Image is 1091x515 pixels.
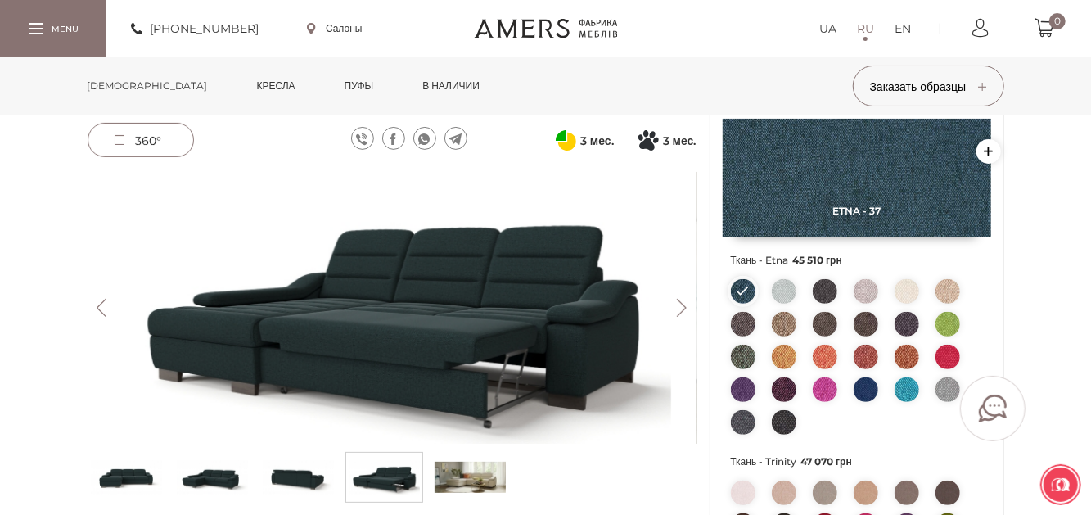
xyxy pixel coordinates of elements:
[580,131,614,151] span: 3 мес.
[800,455,852,468] span: 47 070 грн
[819,19,836,38] a: UA
[91,457,162,498] img: Угловой диван «КЕЛЛИ» s-0
[245,57,308,115] a: Кресла
[88,299,116,317] button: Previous
[131,19,259,38] a: [PHONE_NUMBER]
[731,250,983,271] span: Ткань - Etna
[349,457,420,498] img: Угловой диван «КЕЛЛИ» s-3
[435,457,506,498] img: s_
[88,123,194,157] a: 360°
[135,133,161,148] span: 360°
[870,79,987,94] span: Заказать образцы
[731,451,983,472] span: Ткань - Trinity
[88,172,697,444] img: Угловой диван «КЕЛЛИ» -3
[177,457,248,498] img: Угловой диван «КЕЛЛИ» s-1
[857,19,874,38] a: RU
[723,119,991,237] img: Etna - 37
[853,66,1004,106] button: Заказать образцы
[75,57,220,115] a: [DEMOGRAPHIC_DATA]
[792,254,842,266] span: 45 510 грн
[668,299,697,317] button: Next
[382,127,405,150] a: facebook
[723,205,991,217] span: Etna - 37
[410,57,492,115] a: в наличии
[444,127,467,150] a: telegram
[263,457,334,498] img: Угловой диван «КЕЛЛИ» s-2
[1049,13,1066,29] span: 0
[307,21,363,36] a: Салоны
[663,131,697,151] span: 3 мес.
[638,130,659,151] svg: Покупка частями от монобанк
[351,127,374,150] a: viber
[332,57,386,115] a: Пуфы
[413,127,436,150] a: whatsapp
[556,130,576,151] svg: Оплата частями от ПриватБанка
[895,19,911,38] a: EN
